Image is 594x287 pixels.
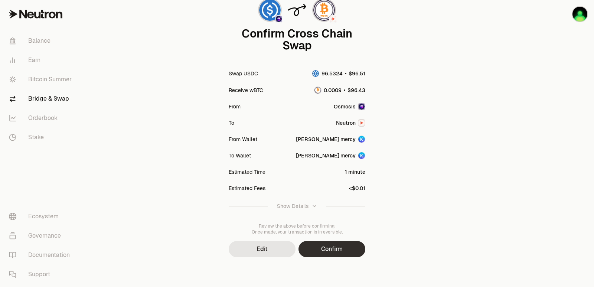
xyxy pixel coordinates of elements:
div: Estimated Fees [229,185,265,192]
a: Support [3,265,80,284]
a: Stake [3,128,80,147]
img: USDC Logo [312,70,319,77]
a: Documentation [3,245,80,265]
button: [PERSON_NAME] mercyAccount Image [296,152,365,159]
div: [PERSON_NAME] mercy [296,136,356,143]
img: wBTC Logo [314,87,321,94]
img: Osmosis Logo [359,104,365,110]
button: [PERSON_NAME] mercyAccount Image [296,136,365,143]
div: To [229,119,234,127]
div: Show Details [277,202,309,210]
div: 1 minute [345,168,365,176]
div: From [229,103,241,110]
a: Bitcoin Summer [3,70,80,89]
div: Estimated Time [229,168,265,176]
div: Confirm Cross Chain Swap [229,28,365,52]
button: Show Details [229,196,365,216]
img: Neutron Logo [330,16,336,22]
img: sandy mercy [572,7,587,22]
img: Account Image [358,152,365,159]
a: Balance [3,31,80,50]
a: Ecosystem [3,207,80,226]
button: Edit [229,241,296,257]
img: Osmosis Logo [276,16,282,22]
div: Review the above before confirming. Once made, your transaction is irreversible. [229,223,365,235]
div: Receive wBTC [229,87,263,94]
div: To Wallet [229,152,251,159]
div: From Wallet [229,136,257,143]
span: Osmosis [334,103,356,110]
div: [PERSON_NAME] mercy [296,152,356,159]
span: Neutron [336,119,356,127]
div: Swap USDC [229,70,258,77]
button: Confirm [298,241,365,257]
img: Neutron Logo [359,120,365,126]
a: Governance [3,226,80,245]
a: Earn [3,50,80,70]
img: Account Image [358,136,365,143]
div: <$0.01 [349,185,365,192]
a: Orderbook [3,108,80,128]
a: Bridge & Swap [3,89,80,108]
